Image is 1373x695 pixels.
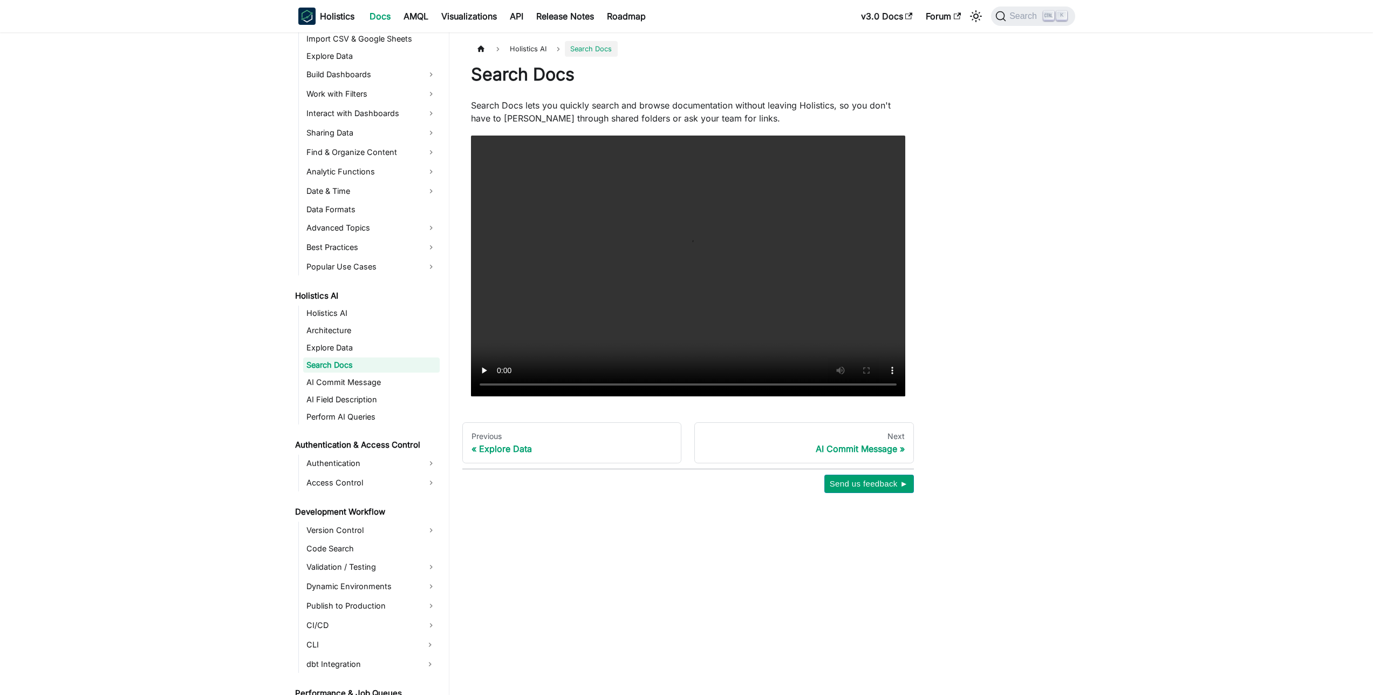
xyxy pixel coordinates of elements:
a: Work with Filters [303,85,440,103]
a: Architecture [303,323,440,338]
a: Interact with Dashboards [303,105,440,122]
nav: Docs pages [462,422,914,463]
a: Date & Time [303,183,440,200]
a: Data Formats [303,202,440,217]
a: AI Field Description [303,392,440,407]
button: Expand sidebar category 'CLI' [420,636,440,653]
span: Search [1006,11,1043,21]
a: Explore Data [303,340,440,355]
a: AMQL [397,8,435,25]
a: Best Practices [303,239,440,256]
a: Validation / Testing [303,558,440,576]
a: Holistics AI [303,306,440,321]
a: Authentication & Access Control [292,437,440,453]
span: Holistics AI [504,41,552,57]
a: Holistics AI [292,288,440,303]
p: Search Docs lets you quickly search and browse documentation without leaving Holistics, so you do... [471,99,905,125]
kbd: K [1056,11,1067,21]
a: Release Notes [530,8,600,25]
a: CLI [303,636,420,653]
a: PreviousExplore Data [462,422,682,463]
a: Authentication [303,455,440,472]
div: Next [703,431,905,441]
div: Explore Data [472,443,673,454]
button: Send us feedback ► [824,475,914,493]
a: Analytic Functions [303,163,440,180]
a: Find & Organize Content [303,144,440,161]
a: Home page [471,41,491,57]
button: Search (Ctrl+K) [991,6,1075,26]
a: Dynamic Environments [303,578,440,595]
a: Development Workflow [292,504,440,519]
a: NextAI Commit Message [694,422,914,463]
a: Popular Use Cases [303,258,440,275]
a: Sharing Data [303,124,440,141]
a: Import CSV & Google Sheets [303,31,440,46]
a: Roadmap [600,8,652,25]
nav: Breadcrumbs [471,41,905,57]
a: Access Control [303,474,440,491]
h1: Search Docs [471,64,905,85]
div: Previous [472,431,673,441]
a: Docs [363,8,397,25]
img: Holistics [298,8,316,25]
a: Forum [919,8,967,25]
a: Search Docs [303,357,440,373]
nav: Docs sidebar [288,32,449,695]
button: Expand sidebar category 'dbt Integration' [420,656,440,673]
span: Send us feedback ► [830,477,908,491]
video: Your browser does not support embedding video, but you can . [471,136,905,396]
a: CI/CD [303,617,440,634]
a: Perform AI Queries [303,409,440,424]
a: Explore Data [303,49,440,64]
span: Search Docs [565,41,617,57]
a: Publish to Production [303,597,440,615]
a: Visualizations [435,8,503,25]
button: Switch between dark and light mode (currently light mode) [967,8,985,25]
a: HolisticsHolistics [298,8,354,25]
a: v3.0 Docs [855,8,919,25]
a: dbt Integration [303,656,420,673]
b: Holistics [320,10,354,23]
div: AI Commit Message [703,443,905,454]
a: Code Search [303,541,440,556]
a: Version Control [303,522,440,539]
a: Build Dashboards [303,66,440,83]
a: Advanced Topics [303,219,440,237]
a: AI Commit Message [303,375,440,390]
a: API [503,8,530,25]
